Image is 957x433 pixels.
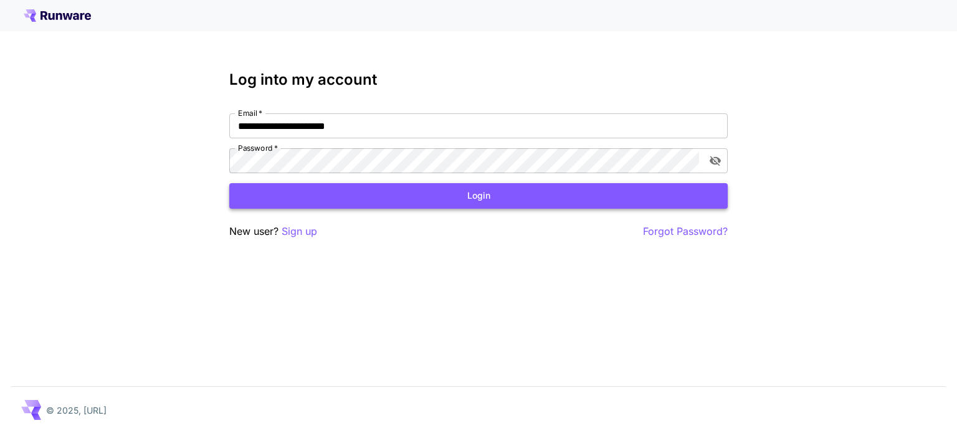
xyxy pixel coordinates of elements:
h3: Log into my account [229,71,728,88]
button: toggle password visibility [704,150,726,172]
button: Sign up [282,224,317,239]
button: Forgot Password? [643,224,728,239]
button: Login [229,183,728,209]
p: New user? [229,224,317,239]
p: © 2025, [URL] [46,404,107,417]
label: Password [238,143,278,153]
label: Email [238,108,262,118]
